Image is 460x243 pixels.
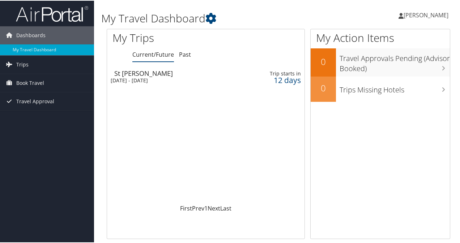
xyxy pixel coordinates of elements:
img: airportal-logo.png [16,5,88,22]
a: Prev [192,204,204,212]
span: Trips [16,55,29,73]
a: [PERSON_NAME] [399,4,456,25]
a: 1 [204,204,208,212]
a: Current/Future [132,50,174,58]
div: Trip starts in [259,70,301,76]
span: Dashboards [16,26,46,44]
h3: Travel Approvals Pending (Advisor Booked) [340,49,450,73]
div: 12 days [259,76,301,83]
a: Past [179,50,191,58]
span: Travel Approval [16,92,54,110]
a: First [180,204,192,212]
h1: My Trips [112,30,217,45]
a: 0Trips Missing Hotels [311,76,450,101]
h2: 0 [311,55,336,67]
div: [DATE] - [DATE] [111,77,234,83]
div: St [PERSON_NAME] [114,69,237,76]
a: Last [220,204,231,212]
a: 0Travel Approvals Pending (Advisor Booked) [311,48,450,75]
span: Book Travel [16,73,44,91]
h2: 0 [311,81,336,94]
h1: My Action Items [311,30,450,45]
h3: Trips Missing Hotels [340,81,450,94]
a: Next [208,204,220,212]
span: [PERSON_NAME] [404,10,448,18]
h1: My Travel Dashboard [101,10,337,25]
